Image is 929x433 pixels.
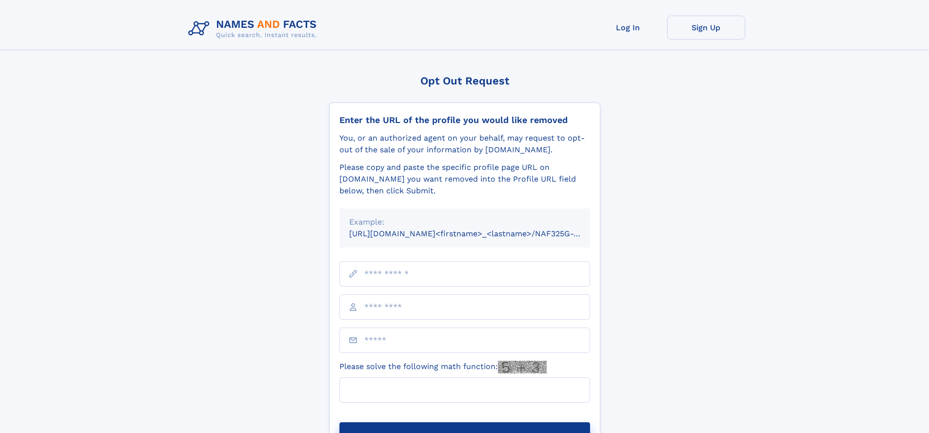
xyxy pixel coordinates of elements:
[184,16,325,42] img: Logo Names and Facts
[349,216,580,228] div: Example:
[667,16,745,40] a: Sign Up
[329,75,600,87] div: Opt Out Request
[339,115,590,125] div: Enter the URL of the profile you would like removed
[589,16,667,40] a: Log In
[339,132,590,156] div: You, or an authorized agent on your behalf, may request to opt-out of the sale of your informatio...
[349,229,609,238] small: [URL][DOMAIN_NAME]<firstname>_<lastname>/NAF325G-xxxxxxxx
[339,361,547,373] label: Please solve the following math function:
[339,162,590,197] div: Please copy and paste the specific profile page URL on [DOMAIN_NAME] you want removed into the Pr...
